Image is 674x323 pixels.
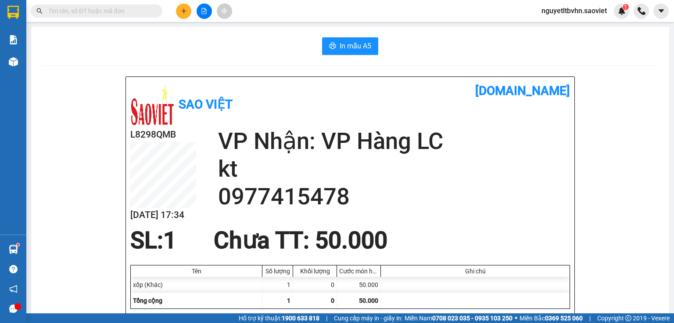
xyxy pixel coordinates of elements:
[638,7,645,15] img: phone-icon
[9,265,18,273] span: question-circle
[287,297,290,304] span: 1
[265,268,290,275] div: Số lượng
[130,83,174,127] img: logo.jpg
[179,97,233,112] b: Sao Việt
[130,127,196,142] h2: L8298QMB
[7,6,19,19] img: logo-vxr
[515,316,517,320] span: ⚪️
[17,243,19,246] sup: 1
[239,313,319,323] span: Hỗ trợ kỹ thuật:
[9,57,18,66] img: warehouse-icon
[326,313,327,323] span: |
[383,268,567,275] div: Ghi chú
[624,4,627,10] span: 1
[130,227,163,254] span: SL:
[201,8,207,14] span: file-add
[520,313,583,323] span: Miền Bắc
[197,4,212,19] button: file-add
[176,4,191,19] button: plus
[36,8,43,14] span: search
[405,313,513,323] span: Miền Nam
[623,4,629,10] sup: 1
[589,313,591,323] span: |
[337,277,381,293] div: 50.000
[9,285,18,293] span: notification
[545,315,583,322] strong: 0369 525 060
[48,6,152,16] input: Tìm tên, số ĐT hoặc mã đơn
[130,208,196,222] h2: [DATE] 17:34
[618,7,626,15] img: icon-new-feature
[282,315,319,322] strong: 1900 633 818
[133,268,260,275] div: Tên
[9,35,18,44] img: solution-icon
[322,37,378,55] button: printerIn mẫu A5
[334,313,402,323] span: Cung cấp máy in - giấy in:
[133,297,162,304] span: Tổng cộng
[339,268,378,275] div: Cước món hàng
[657,7,665,15] span: caret-down
[208,227,393,254] div: Chưa TT : 50.000
[221,8,227,14] span: aim
[475,83,570,98] b: [DOMAIN_NAME]
[293,277,337,293] div: 0
[295,268,334,275] div: Khối lượng
[163,227,176,254] span: 1
[181,8,187,14] span: plus
[218,183,570,210] h2: 0977415478
[331,297,334,304] span: 0
[9,305,18,313] span: message
[262,277,293,293] div: 1
[625,315,631,321] span: copyright
[432,315,513,322] strong: 0708 023 035 - 0935 103 250
[218,127,570,155] h2: VP Nhận: VP Hàng LC
[329,42,336,51] span: printer
[218,155,570,183] h2: kt
[653,4,669,19] button: caret-down
[340,40,371,51] span: In mẫu A5
[217,4,232,19] button: aim
[359,297,378,304] span: 50.000
[131,277,262,293] div: xốp (Khác)
[9,245,18,254] img: warehouse-icon
[534,5,614,16] span: nguyetltbvhn.saoviet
